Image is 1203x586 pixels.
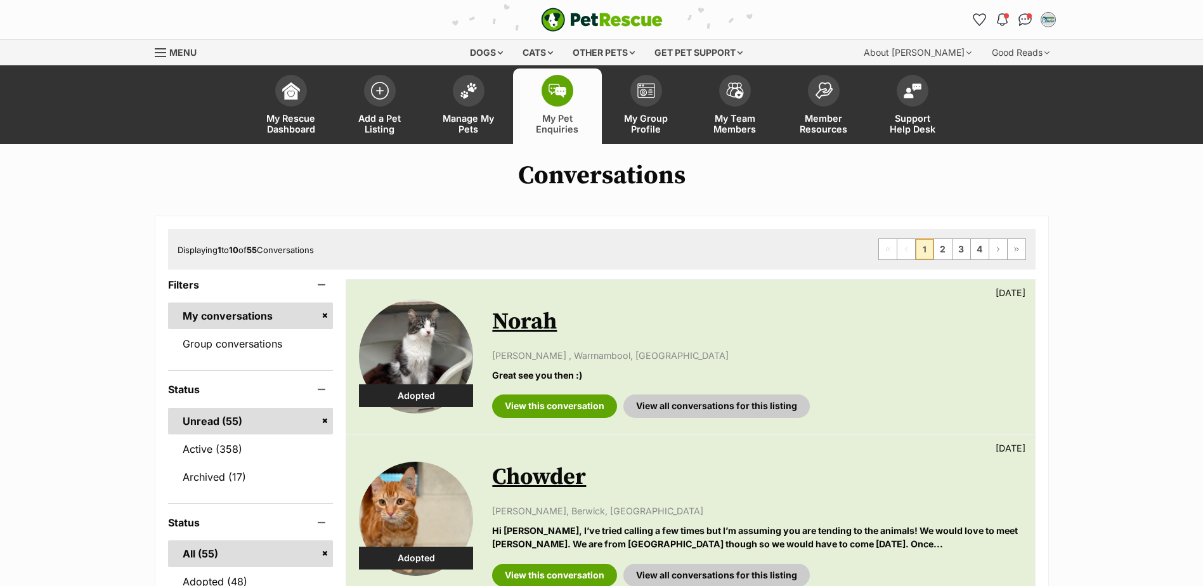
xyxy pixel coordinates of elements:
[637,83,655,98] img: group-profile-icon-3fa3cf56718a62981997c0bc7e787c4b2cf8bcc04b72c1350f741eb67cf2f40e.svg
[726,82,744,99] img: team-members-icon-5396bd8760b3fe7c0b43da4ab00e1e3bb1a5d9ba89233759b79545d2d3fc5d0d.svg
[168,517,334,528] header: Status
[513,68,602,144] a: My Pet Enquiries
[868,68,957,144] a: Support Help Desk
[492,504,1022,518] p: [PERSON_NAME], Berwick, [GEOGRAPHIC_DATA]
[1008,239,1025,259] a: Last page
[992,10,1013,30] button: Notifications
[989,239,1007,259] a: Next page
[541,8,663,32] a: PetRescue
[971,239,989,259] a: Page 4
[168,279,334,290] header: Filters
[371,82,389,100] img: add-pet-listing-icon-0afa8454b4691262ce3f59096e99ab1cd57d4a30225e0717b998d2c9b9846f56.svg
[618,113,675,134] span: My Group Profile
[646,40,751,65] div: Get pet support
[168,464,334,490] a: Archived (17)
[564,40,644,65] div: Other pets
[168,540,334,567] a: All (55)
[541,8,663,32] img: logo-e224e6f780fb5917bec1dbf3a21bbac754714ae5b6737aabdf751b685950b380.svg
[795,113,852,134] span: Member Resources
[492,524,1022,551] p: Hi [PERSON_NAME], I’ve tried calling a few times but I’m assuming you are tending to the animals!...
[602,68,691,144] a: My Group Profile
[168,303,334,329] a: My conversations
[855,40,980,65] div: About [PERSON_NAME]
[440,113,497,134] span: Manage My Pets
[884,113,941,134] span: Support Help Desk
[155,40,205,63] a: Menu
[879,239,897,259] span: First page
[492,368,1022,382] p: Great see you then :)
[335,68,424,144] a: Add a Pet Listing
[359,299,473,413] img: Norah
[970,10,990,30] a: Favourites
[549,84,566,98] img: pet-enquiries-icon-7e3ad2cf08bfb03b45e93fb7055b45f3efa6380592205ae92323e6603595dc1f.svg
[878,238,1026,260] nav: Pagination
[492,349,1022,362] p: [PERSON_NAME] , Warrnambool, [GEOGRAPHIC_DATA]
[953,239,970,259] a: Page 3
[282,82,300,100] img: dashboard-icon-eb2f2d2d3e046f16d808141f083e7271f6b2e854fb5c12c21221c1fb7104beca.svg
[934,239,952,259] a: Page 2
[514,40,562,65] div: Cats
[904,83,921,98] img: help-desk-icon-fdf02630f3aa405de69fd3d07c3f3aa587a6932b1a1747fa1d2bba05be0121f9.svg
[779,68,868,144] a: Member Resources
[996,286,1025,299] p: [DATE]
[1038,10,1058,30] button: My account
[529,113,586,134] span: My Pet Enquiries
[461,40,512,65] div: Dogs
[351,113,408,134] span: Add a Pet Listing
[623,394,810,417] a: View all conversations for this listing
[460,82,478,99] img: manage-my-pets-icon-02211641906a0b7f246fdf0571729dbe1e7629f14944591b6c1af311fb30b64b.svg
[178,245,314,255] span: Displaying to of Conversations
[168,436,334,462] a: Active (358)
[359,462,473,576] img: Chowder
[996,441,1025,455] p: [DATE]
[424,68,513,144] a: Manage My Pets
[1042,13,1055,26] img: Matisse profile pic
[359,384,473,407] div: Adopted
[492,463,586,492] a: Chowder
[997,13,1007,26] img: notifications-46538b983faf8c2785f20acdc204bb7945ddae34d4c08c2a6579f10ce5e182be.svg
[168,408,334,434] a: Unread (55)
[247,245,257,255] strong: 55
[168,384,334,395] header: Status
[168,330,334,357] a: Group conversations
[263,113,320,134] span: My Rescue Dashboard
[229,245,238,255] strong: 10
[218,245,221,255] strong: 1
[706,113,764,134] span: My Team Members
[492,308,557,336] a: Norah
[247,68,335,144] a: My Rescue Dashboard
[897,239,915,259] span: Previous page
[691,68,779,144] a: My Team Members
[1015,10,1036,30] a: Conversations
[916,239,933,259] span: Page 1
[1018,13,1032,26] img: chat-41dd97257d64d25036548639549fe6c8038ab92f7586957e7f3b1b290dea8141.svg
[970,10,1058,30] ul: Account quick links
[983,40,1058,65] div: Good Reads
[169,47,197,58] span: Menu
[815,82,833,99] img: member-resources-icon-8e73f808a243e03378d46382f2149f9095a855e16c252ad45f914b54edf8863c.svg
[359,547,473,570] div: Adopted
[492,394,617,417] a: View this conversation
